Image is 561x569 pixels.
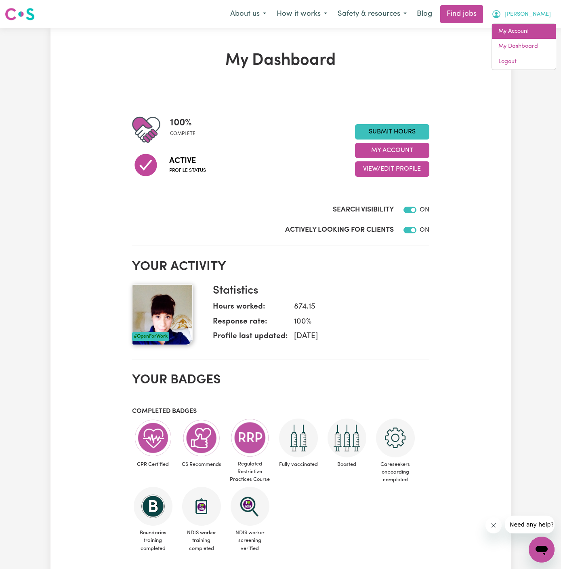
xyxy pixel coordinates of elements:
div: #OpenForWork [132,332,169,341]
img: Careseekers logo [5,7,35,21]
a: My Account [492,24,556,39]
dd: 100 % [288,316,423,328]
span: 100 % [170,116,195,130]
a: Blog [412,5,437,23]
button: View/Edit Profile [355,161,429,177]
h3: Statistics [213,284,423,298]
span: Boundaries training completed [132,526,174,556]
span: Active [169,155,206,167]
span: CPR Certified [132,457,174,472]
h3: Completed badges [132,408,429,415]
label: Search Visibility [333,205,394,215]
img: Care and support worker has received booster dose of COVID-19 vaccination [328,419,366,457]
div: Profile completeness: 100% [170,116,202,144]
img: CS Academy: Boundaries in care and support work course completed [134,487,172,526]
img: Care worker is recommended by Careseekers [182,419,221,457]
dd: 874.15 [288,301,423,313]
span: CS Recommends [181,457,223,472]
button: About us [225,6,271,23]
a: Careseekers logo [5,5,35,23]
span: Profile status [169,167,206,174]
span: ON [420,227,429,233]
img: CS Academy: Introduction to NDIS Worker Training course completed [182,487,221,526]
dt: Response rate: [213,316,288,331]
a: Submit Hours [355,124,429,140]
div: My Account [492,23,556,70]
iframe: Close message [485,517,502,533]
h2: Your activity [132,259,429,275]
img: NDIS Worker Screening Verified [231,487,269,526]
span: Boosted [326,457,368,472]
iframe: Button to launch messaging window [529,537,555,563]
a: Logout [492,54,556,70]
img: Your profile picture [132,284,193,345]
img: Care and support worker has completed CPR Certification [134,419,172,457]
dd: [DATE] [288,331,423,343]
button: Safety & resources [332,6,412,23]
img: CS Academy: Regulated Restrictive Practices course completed [231,419,269,457]
span: Careseekers onboarding completed [374,457,416,487]
h2: Your badges [132,372,429,388]
button: My Account [355,143,429,158]
span: [PERSON_NAME] [504,10,551,19]
span: NDIS worker screening verified [229,526,271,556]
span: NDIS worker training completed [181,526,223,556]
img: CS Academy: Careseekers Onboarding course completed [376,419,415,457]
span: complete [170,130,195,137]
span: Regulated Restrictive Practices Course [229,457,271,487]
span: ON [420,207,429,213]
img: Care and support worker has received 2 doses of COVID-19 vaccine [279,419,318,457]
a: My Dashboard [492,39,556,54]
dt: Profile last updated: [213,331,288,346]
span: Fully vaccinated [277,457,319,472]
iframe: Message from company [505,516,555,533]
button: How it works [271,6,332,23]
a: Find jobs [440,5,483,23]
dt: Hours worked: [213,301,288,316]
h1: My Dashboard [132,51,429,70]
label: Actively Looking for Clients [285,225,394,235]
button: My Account [486,6,556,23]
